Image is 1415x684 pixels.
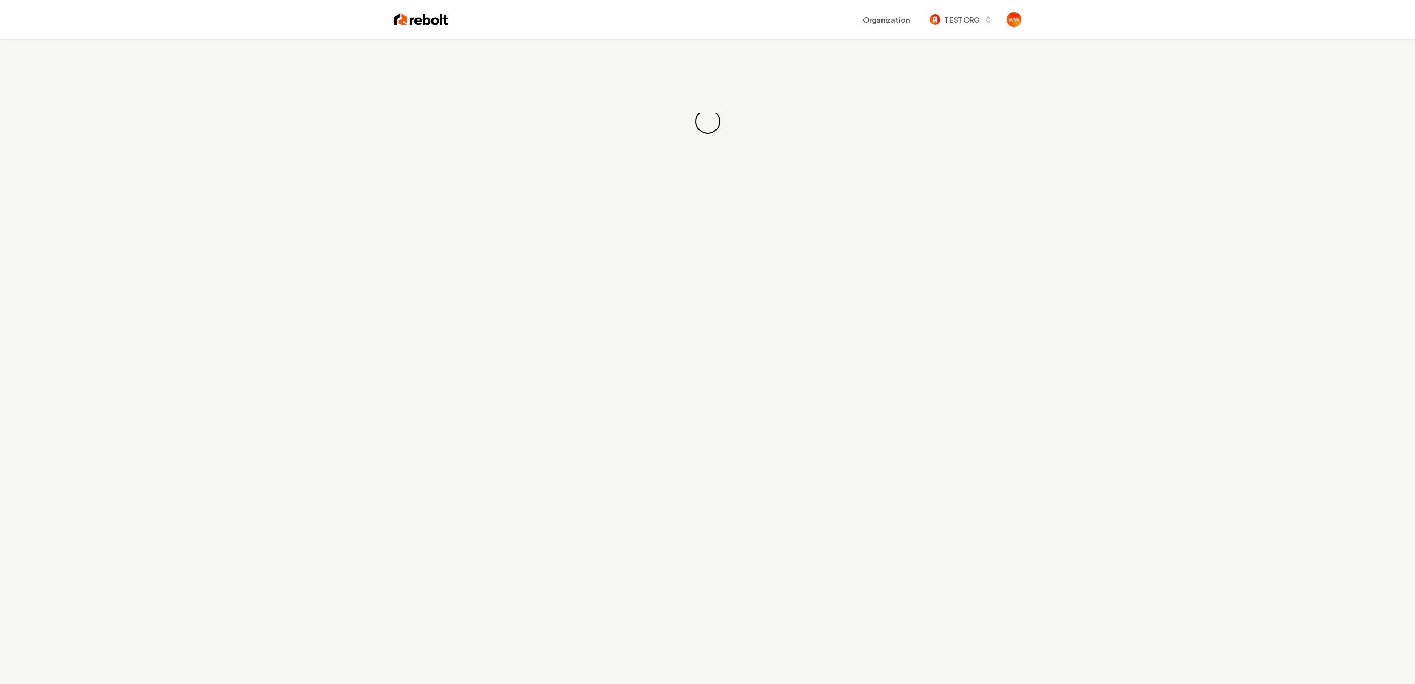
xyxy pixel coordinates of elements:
button: Open user button [1007,12,1021,27]
img: Rebolt Logo [394,12,448,27]
span: TEST ORG [944,14,979,25]
img: Will Wallace [1007,12,1021,27]
button: Organization [857,10,915,29]
img: TEST ORG [930,14,940,25]
div: Loading [692,106,723,138]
